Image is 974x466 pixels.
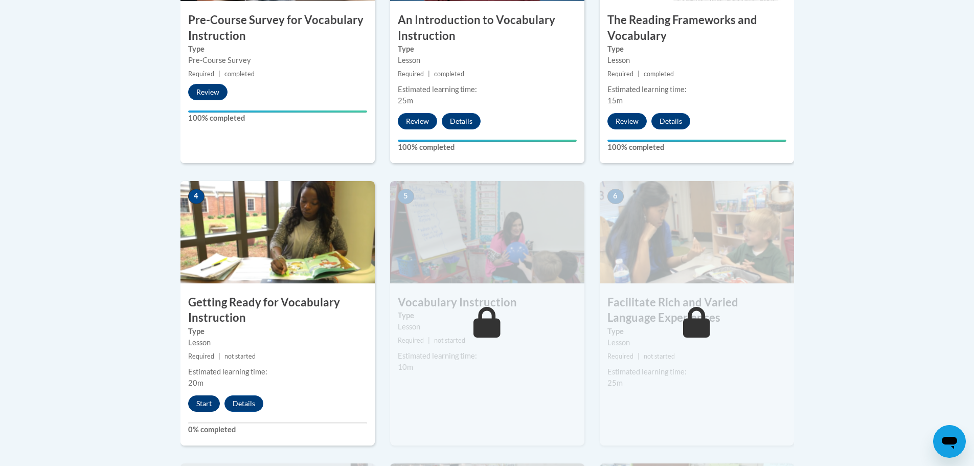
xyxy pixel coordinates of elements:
[638,70,640,78] span: |
[434,70,464,78] span: completed
[644,70,674,78] span: completed
[428,337,430,344] span: |
[224,70,255,78] span: completed
[600,12,794,44] h3: The Reading Frameworks and Vocabulary
[398,350,577,362] div: Estimated learning time:
[607,326,786,337] label: Type
[607,96,623,105] span: 15m
[638,352,640,360] span: |
[398,310,577,321] label: Type
[607,113,647,129] button: Review
[607,189,624,204] span: 6
[398,84,577,95] div: Estimated learning time:
[434,337,465,344] span: not started
[180,181,375,283] img: Course Image
[398,113,437,129] button: Review
[398,96,413,105] span: 25m
[933,425,966,458] iframe: Button to launch messaging window
[188,113,367,124] label: 100% completed
[188,84,228,100] button: Review
[188,379,203,387] span: 20m
[224,395,263,412] button: Details
[188,337,367,348] div: Lesson
[188,352,214,360] span: Required
[600,295,794,326] h3: Facilitate Rich and Varied Language Experiences
[390,181,584,283] img: Course Image
[607,366,786,378] div: Estimated learning time:
[188,395,220,412] button: Start
[180,12,375,44] h3: Pre-Course Survey for Vocabulary Instruction
[398,337,424,344] span: Required
[398,70,424,78] span: Required
[188,189,205,204] span: 4
[398,140,577,142] div: Your progress
[607,337,786,348] div: Lesson
[218,352,220,360] span: |
[188,110,367,113] div: Your progress
[398,55,577,66] div: Lesson
[428,70,430,78] span: |
[188,55,367,66] div: Pre-Course Survey
[607,379,623,387] span: 25m
[651,113,690,129] button: Details
[607,352,633,360] span: Required
[607,43,786,55] label: Type
[600,181,794,283] img: Course Image
[188,366,367,378] div: Estimated learning time:
[398,142,577,153] label: 100% completed
[188,326,367,337] label: Type
[188,70,214,78] span: Required
[607,84,786,95] div: Estimated learning time:
[390,12,584,44] h3: An Introduction to Vocabulary Instruction
[442,113,481,129] button: Details
[188,43,367,55] label: Type
[398,321,577,332] div: Lesson
[398,189,414,204] span: 5
[218,70,220,78] span: |
[398,363,413,371] span: 10m
[607,142,786,153] label: 100% completed
[398,43,577,55] label: Type
[607,140,786,142] div: Your progress
[180,295,375,326] h3: Getting Ready for Vocabulary Instruction
[188,424,367,435] label: 0% completed
[224,352,256,360] span: not started
[644,352,675,360] span: not started
[607,55,786,66] div: Lesson
[607,70,633,78] span: Required
[390,295,584,310] h3: Vocabulary Instruction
